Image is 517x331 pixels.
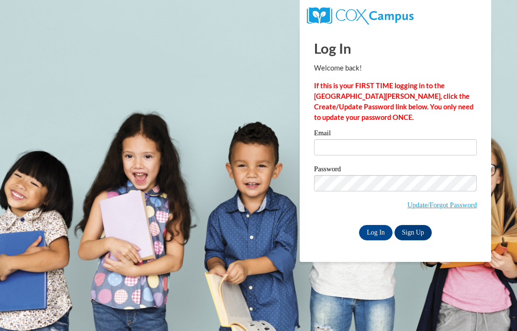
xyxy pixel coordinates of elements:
input: Log In [359,225,393,240]
img: COX Campus [307,7,414,24]
a: Sign Up [394,225,432,240]
a: COX Campus [307,11,414,19]
h1: Log In [314,38,477,58]
p: Welcome back! [314,63,477,73]
strong: If this is your FIRST TIME logging in to the [GEOGRAPHIC_DATA][PERSON_NAME], click the Create/Upd... [314,82,473,121]
label: Email [314,130,477,139]
a: Update/Forgot Password [407,201,477,209]
label: Password [314,165,477,175]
